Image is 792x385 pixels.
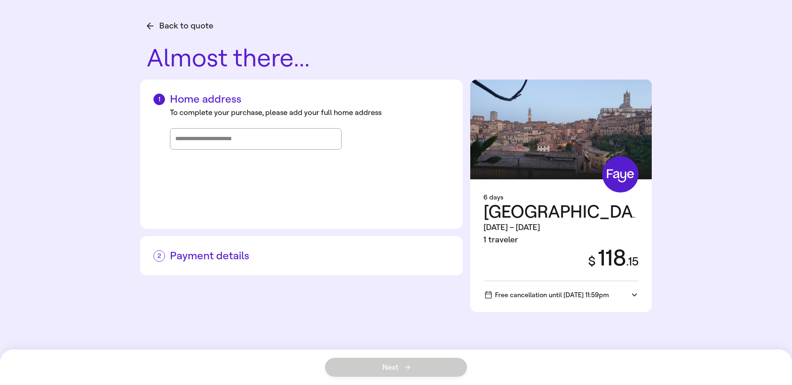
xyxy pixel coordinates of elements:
[382,364,410,371] span: Next
[626,255,639,268] span: . 15
[147,45,652,71] h1: Almost there...
[153,249,450,262] h2: Payment details
[170,107,450,118] div: To complete your purchase, please add your full home address
[153,93,450,106] h2: Home address
[483,192,639,202] div: 6 days
[483,234,639,246] div: 1 traveler
[483,221,639,234] div: [DATE] – [DATE]
[588,254,596,269] span: $
[147,20,213,32] button: Back to quote
[485,291,609,299] span: Free cancellation until [DATE] 11:59pm
[483,202,657,222] span: [GEOGRAPHIC_DATA]
[578,246,639,270] div: 118
[175,133,336,145] input: Street address, city, state
[325,358,467,377] button: Next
